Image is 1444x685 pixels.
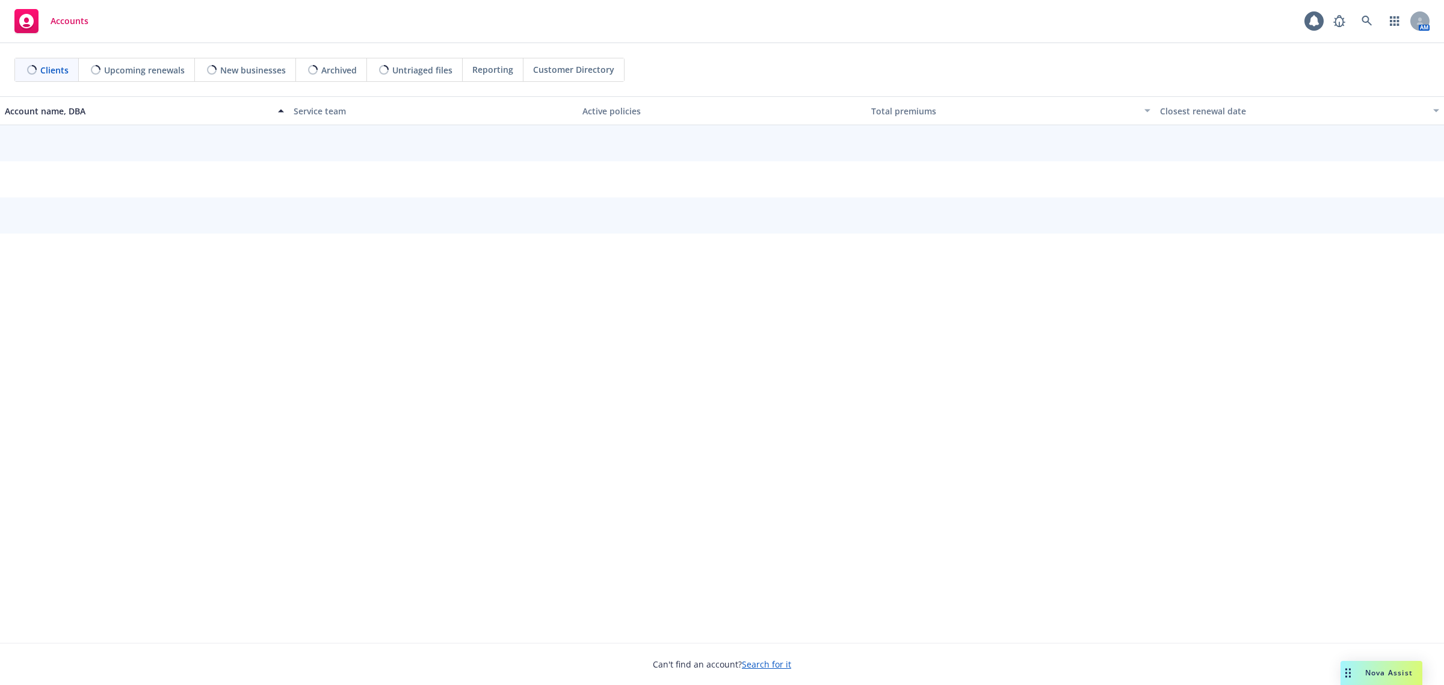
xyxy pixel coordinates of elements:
[1365,668,1413,678] span: Nova Assist
[321,64,357,76] span: Archived
[10,4,93,38] a: Accounts
[1327,9,1351,33] a: Report a Bug
[472,63,513,76] span: Reporting
[1341,661,1356,685] div: Drag to move
[871,105,1137,117] div: Total premiums
[1341,661,1422,685] button: Nova Assist
[5,105,271,117] div: Account name, DBA
[104,64,185,76] span: Upcoming renewals
[1160,105,1426,117] div: Closest renewal date
[742,659,791,670] a: Search for it
[220,64,286,76] span: New businesses
[392,64,452,76] span: Untriaged files
[289,96,578,125] button: Service team
[1355,9,1379,33] a: Search
[1155,96,1444,125] button: Closest renewal date
[866,96,1155,125] button: Total premiums
[533,63,614,76] span: Customer Directory
[578,96,866,125] button: Active policies
[582,105,862,117] div: Active policies
[294,105,573,117] div: Service team
[653,658,791,671] span: Can't find an account?
[51,16,88,26] span: Accounts
[40,64,69,76] span: Clients
[1383,9,1407,33] a: Switch app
